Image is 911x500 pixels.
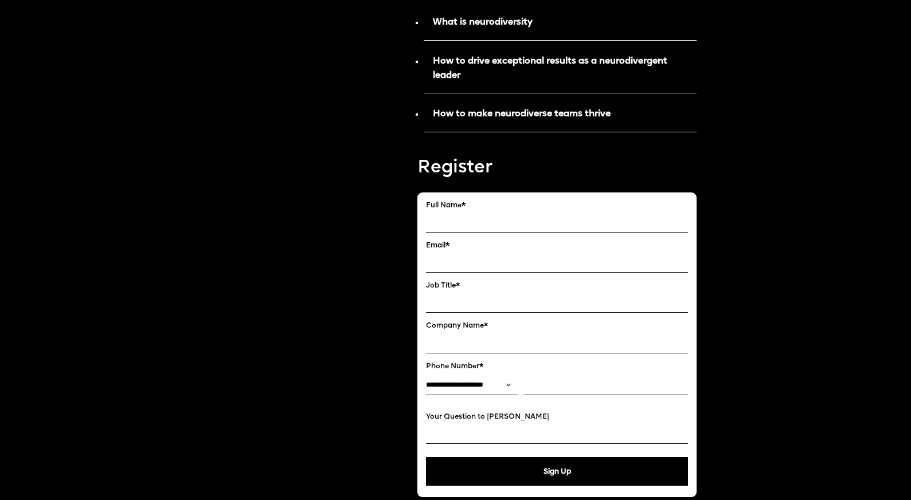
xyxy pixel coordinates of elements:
label: Company Name [426,321,688,330]
strong: How to drive exceptional results as a neurodivergent leader [433,57,667,80]
p: Register [417,155,697,180]
label: Your Question to [PERSON_NAME] [426,412,688,421]
label: Email [426,241,688,250]
strong: What is neurodiversity [433,18,533,27]
label: Phone Number [426,362,688,371]
label: Job Title [426,281,688,290]
label: Full Name [426,201,688,210]
strong: How to make neurodiverse teams thrive [433,109,611,119]
button: Sign Up [426,457,688,486]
